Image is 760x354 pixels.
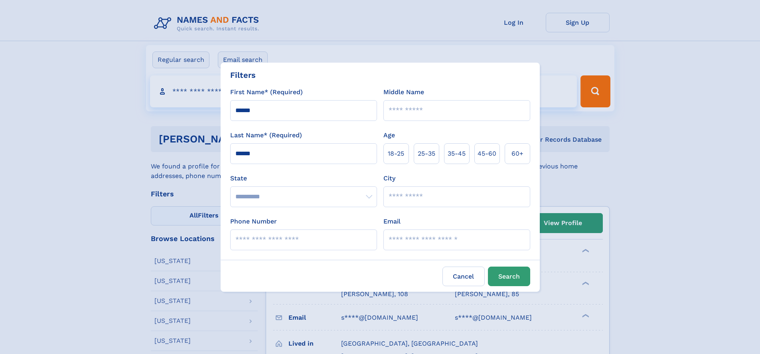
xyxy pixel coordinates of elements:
[383,217,401,226] label: Email
[448,149,466,158] span: 35‑45
[478,149,496,158] span: 45‑60
[442,267,485,286] label: Cancel
[383,174,395,183] label: City
[511,149,523,158] span: 60+
[230,69,256,81] div: Filters
[418,149,435,158] span: 25‑35
[230,217,277,226] label: Phone Number
[230,174,377,183] label: State
[230,87,303,97] label: First Name* (Required)
[383,131,395,140] label: Age
[488,267,530,286] button: Search
[230,131,302,140] label: Last Name* (Required)
[383,87,424,97] label: Middle Name
[388,149,404,158] span: 18‑25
